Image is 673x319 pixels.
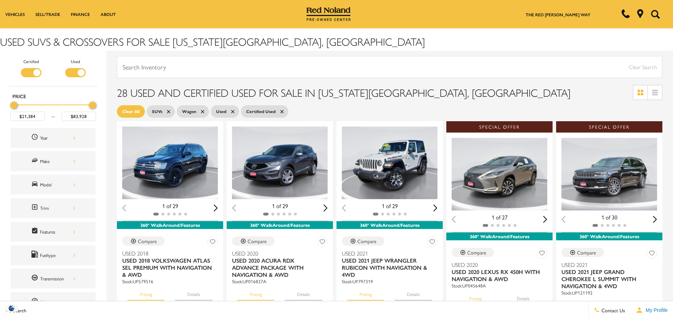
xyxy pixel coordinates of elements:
[138,238,157,244] div: Compare
[4,304,20,312] img: Opt-Out Icon
[40,251,75,259] div: Fueltype
[62,112,96,121] input: Maximum
[452,261,542,268] span: Used 2020
[452,248,494,257] button: Compare Vehicle
[11,128,96,148] div: YearYear
[122,202,218,210] div: 1 of 29
[646,248,657,261] button: Save Vehicle
[232,257,322,278] span: Used 2020 Acura RDX Advance Package With Navigation & AWD
[117,56,662,78] input: Search Inventory
[556,233,662,240] div: 360° WalkAround/Features
[467,249,486,256] div: Compare
[128,285,164,301] button: pricing tab
[504,289,542,305] button: details tab
[543,216,547,223] div: Next slide
[227,221,333,229] div: 360° WalkAround/Features
[452,282,547,289] div: Stock : UP045648A
[40,134,75,142] div: Year
[214,205,218,211] div: Next slide
[614,296,652,312] button: details tab
[207,236,218,250] button: Save Vehicle
[89,102,96,109] div: Maximum Price
[248,238,267,244] div: Compare
[347,285,384,301] button: pricing tab
[323,205,328,211] div: Next slide
[40,157,75,165] div: Make
[40,181,75,189] div: Model
[561,138,658,211] img: 2021 Jeep Grand Cherokee L Summit 1
[306,7,351,21] img: Red Noland Pre-Owned
[232,278,328,285] div: Stock : UP016837A
[643,307,668,313] span: My Profile
[12,93,94,99] h5: Price
[395,285,432,301] button: details tab
[122,127,219,199] div: 1 / 2
[122,127,219,199] img: 2018 Volkswagen Atlas SEL Premium 1
[561,268,652,290] span: Used 2021 Jeep Grand Cherokee L Summit With Navigation & 4WD
[630,301,673,319] button: Open user profile menu
[232,127,329,199] div: 1 / 2
[342,278,437,285] div: Stock : UP797319
[306,10,351,17] a: Red Noland Pre-Owned
[11,245,96,265] div: FueltypeFueltype
[526,11,590,18] a: The Red [PERSON_NAME] Way
[11,175,96,195] div: ModelModel
[446,233,553,240] div: 360° WalkAround/Features
[31,180,40,189] span: Model
[561,261,657,290] a: Used 2021Used 2021 Jeep Grand Cherokee L Summit With Navigation & 4WD
[561,290,657,296] div: Stock : UP121192
[342,127,439,199] div: 1 / 2
[653,216,657,223] div: Next slide
[9,58,97,86] div: Filter by Vehicle Type
[556,121,662,133] div: Special Offer
[452,138,548,211] img: 2020 Lexus RX 450h 1
[342,257,432,278] span: Used 2021 Jeep Wrangler Rubicon With Navigation & 4WD
[342,127,439,199] img: 2021 Jeep Wrangler Rubicon 1
[175,285,213,301] button: details tab
[600,307,625,314] span: Contact Us
[561,138,658,211] div: 1 / 2
[31,227,40,236] span: Features
[537,248,547,261] button: Save Vehicle
[11,151,96,171] div: MakeMake
[342,250,437,278] a: Used 2021Used 2021 Jeep Wrangler Rubicon With Navigation & 4WD
[317,236,328,250] button: Save Vehicle
[11,222,96,242] div: FeaturesFeatures
[452,268,542,282] span: Used 2020 Lexus RX 450h With Navigation & AWD
[31,274,40,283] span: Transmission
[31,297,40,307] span: Mileage
[232,202,328,210] div: 1 of 29
[122,257,213,278] span: Used 2018 Volkswagen Atlas SEL Premium With Navigation & AWD
[648,0,662,28] button: Open the search field
[11,269,96,289] div: TransmissionTransmission
[237,285,274,301] button: pricing tab
[232,250,328,278] a: Used 2020Used 2020 Acura RDX Advance Package With Navigation & AWD
[232,250,322,257] span: Used 2020
[567,296,604,312] button: pricing tab
[122,250,213,257] span: Used 2018
[40,228,75,236] div: Features
[122,107,140,116] span: Clear All
[452,261,547,282] a: Used 2020Used 2020 Lexus RX 450h With Navigation & AWD
[10,99,96,121] div: Price
[40,204,75,212] div: Trim
[427,236,437,250] button: Save Vehicle
[11,198,96,218] div: TrimTrim
[31,157,40,166] span: Make
[336,221,443,229] div: 360° WalkAround/Features
[216,107,226,116] span: Used
[10,112,45,121] input: Minimum
[342,236,384,246] button: Compare Vehicle
[152,107,162,116] span: SUVs
[4,304,20,312] section: Click to Open Cookie Consent Modal
[457,289,494,305] button: pricing tab
[117,85,571,100] span: 28 Used and Certified Used for Sale in [US_STATE][GEOGRAPHIC_DATA], [GEOGRAPHIC_DATA]
[31,251,40,260] span: Fueltype
[561,248,604,257] button: Compare Vehicle
[40,298,75,306] div: Mileage
[232,127,329,199] img: 2020 Acura RDX Advance Package 1
[357,238,377,244] div: Compare
[342,250,432,257] span: Used 2021
[232,236,275,246] button: Compare Vehicle
[452,213,547,221] div: 1 of 27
